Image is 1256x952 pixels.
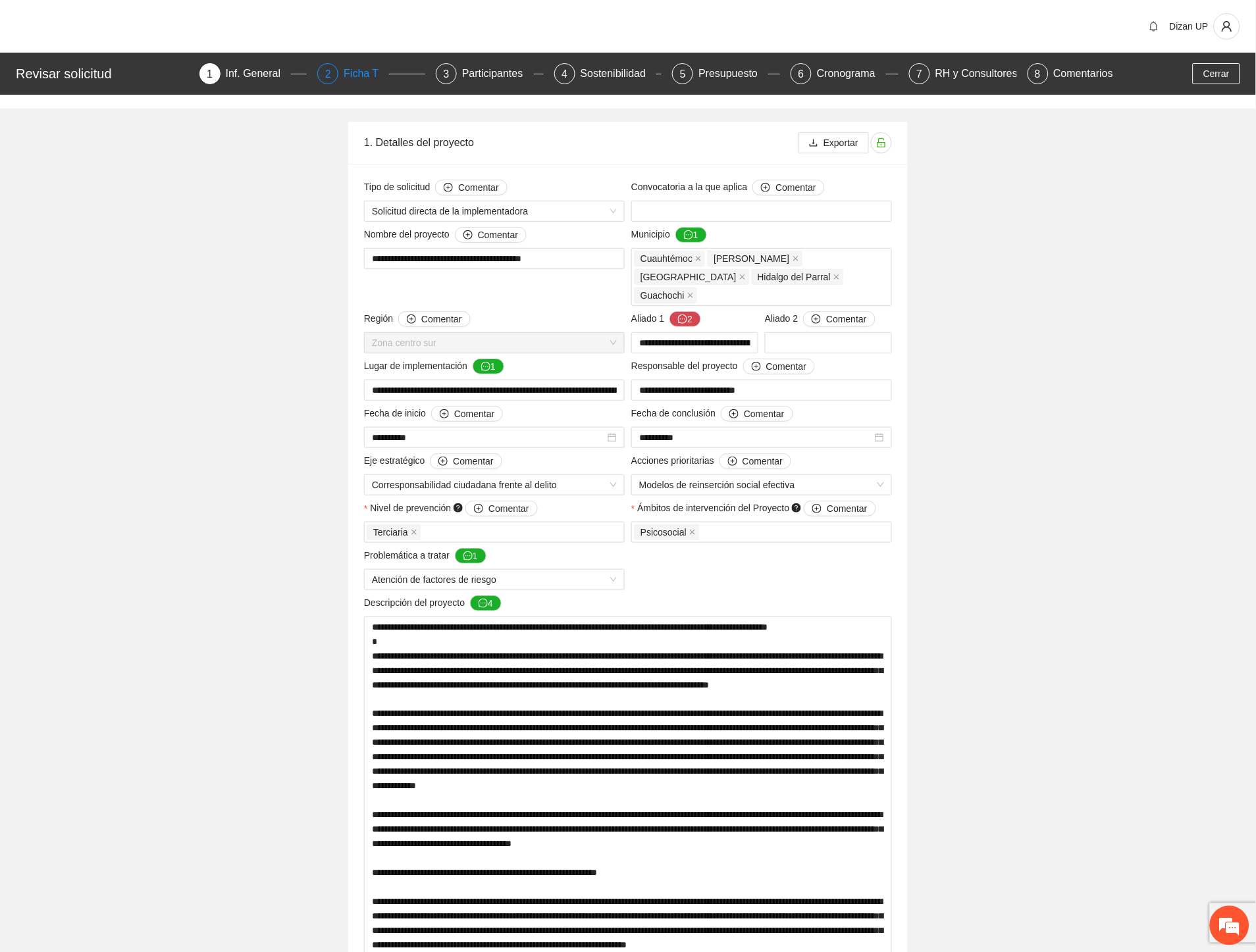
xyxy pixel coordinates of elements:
[398,311,470,327] button: Región
[827,501,867,516] span: Comentar
[766,359,806,374] span: Comentar
[17,259,221,341] div: 9:31 AM
[372,570,617,589] span: Atención de factores de riesgo
[804,501,876,516] button: Ámbitos de intervención del Proyecto question-circle
[729,409,739,420] span: plus-circle
[562,68,567,80] span: 4
[1170,21,1209,32] span: Dizan UP
[455,227,527,243] button: Nombre del proyecto
[798,68,804,80] span: 6
[721,406,793,422] button: Fecha de conclusión
[199,63,307,84] div: 1Inf. General
[635,524,699,540] span: Psicosocial
[641,288,685,303] span: Guachochi
[758,270,831,284] span: Hidalgo del Parral
[228,399,241,413] span: Adjuntar un archivo
[478,228,518,242] span: Comentar
[364,359,504,374] span: Lugar de implementación
[1144,21,1164,32] span: bell
[775,180,816,195] span: Comentar
[935,63,1028,84] div: RH y Consultores
[798,132,869,153] button: downloadExportar
[68,68,221,84] div: Josselin Bravo
[765,311,876,327] span: Aliado 2
[411,529,417,536] span: close
[473,359,504,374] button: Lugar de implementación
[631,406,793,422] span: Fecha de conclusión
[463,551,473,562] span: message
[720,453,791,469] button: Acciones prioritarias
[687,292,694,299] span: close
[581,63,657,84] div: Sostenibilidad
[370,501,537,516] span: Nivel de prevención
[752,269,843,285] span: Hidalgo del Parral
[474,504,483,514] span: plus-circle
[698,63,768,84] div: Presupuesto
[871,132,892,153] button: unlock
[1143,16,1164,37] button: bell
[641,251,693,266] span: Cuauhtémoc
[826,312,866,326] span: Comentar
[641,270,737,284] span: [GEOGRAPHIC_DATA]
[1214,13,1240,39] button: user
[372,201,617,221] span: Solicitud directa de la implementadora
[444,183,453,193] span: plus-circle
[1035,68,1041,80] span: 8
[675,227,707,243] button: Municipio
[216,7,248,38] div: Minimizar ventana de chat en vivo
[455,548,486,564] button: Problemática a tratar
[791,63,899,84] div: 6Cronograma
[364,548,486,564] span: Problemática a tratar
[454,503,463,513] span: question-circle
[26,264,212,336] span: Una pregunta ¿ya habías iniciado sesión [DATE] y por alguna razón tuviste que volver a iniciar se...
[488,501,529,516] span: Comentar
[372,475,617,495] span: Corresponsabilidad ciudadana frente al delito
[744,407,784,421] span: Comentar
[637,501,876,516] span: Ámbitos de intervención del Proyecto
[554,63,662,84] div: 4Sostenibilidad
[364,311,471,327] span: Región
[635,288,697,303] span: Guachochi
[364,406,503,422] span: Fecha de inicio
[325,68,331,80] span: 2
[209,366,219,378] span: Más acciones
[364,453,502,469] span: Eje estratégico
[714,251,789,266] span: [PERSON_NAME]
[641,525,687,539] span: Psicosocial
[7,383,251,430] textarea: Escriba su mensaje y pulse “Intro”
[36,170,240,238] div: 9:29 AM
[817,63,886,84] div: Cronograma
[1054,63,1114,84] div: Comentarios
[16,63,192,84] div: Revisar solicitud
[364,227,527,243] span: Nombre del proyecto
[631,180,825,195] span: Convocatoria a la que aplica
[631,453,791,469] span: Acciones prioritarias
[17,366,178,378] div: [PERSON_NAME] está escribiendo...
[373,525,408,539] span: Terciaria
[631,311,701,327] span: Aliado 1
[635,269,749,285] span: Chihuahua
[678,314,687,325] span: message
[833,274,840,280] span: close
[367,524,421,540] span: Terciaria
[872,138,891,148] span: unlock
[916,68,922,80] span: 7
[470,595,502,611] button: Descripción del proyecto
[761,183,770,193] span: plus-circle
[481,362,490,372] span: message
[669,311,701,327] button: Aliado 1
[812,504,822,514] span: plus-circle
[22,349,234,359] div: Dizan
[372,333,617,353] span: Zona centro sur
[812,314,821,325] span: plus-circle
[364,595,502,611] span: Descripción del proyecto
[435,180,507,195] button: Tipo de solicitud
[458,180,498,195] span: Comentar
[739,274,746,280] span: close
[462,63,534,84] div: Participantes
[431,406,503,422] button: Fecha de inicio
[317,63,425,84] div: 2Ficha T
[1203,66,1230,81] span: Cerrar
[479,599,488,609] span: message
[208,399,221,413] span: Enviar mensaje de voz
